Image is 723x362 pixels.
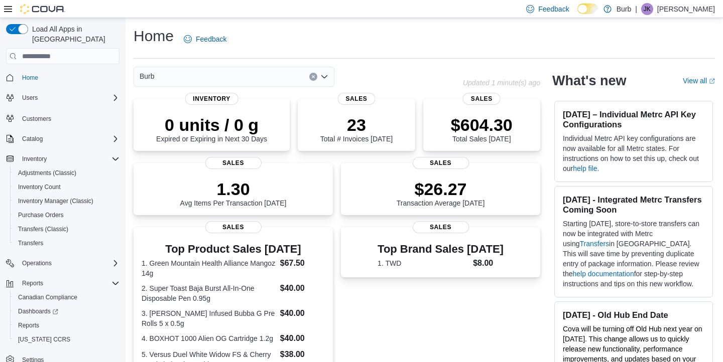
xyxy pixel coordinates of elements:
input: Dark Mode [577,4,598,14]
span: Users [22,94,38,102]
dt: 3. [PERSON_NAME] Infused Bubba G Pre Rolls 5 x 0.5g [142,308,276,328]
span: JK [644,3,651,15]
span: Canadian Compliance [14,291,119,303]
h2: What's new [552,73,626,89]
p: $604.30 [451,115,513,135]
span: Reports [22,279,43,287]
div: Transaction Average [DATE] [397,179,485,207]
a: Feedback [180,29,230,49]
span: Reports [18,277,119,289]
span: Reports [14,319,119,331]
span: Catalog [22,135,43,143]
div: Expired or Expiring in Next 30 Days [156,115,267,143]
p: 23 [320,115,393,135]
p: Updated 1 minute(s) ago [463,79,540,87]
a: Transfers (Classic) [14,223,72,235]
a: Adjustments (Classic) [14,167,80,179]
a: help documentation [572,270,634,278]
span: Adjustments (Classic) [14,167,119,179]
dd: $8.00 [473,257,504,269]
dt: 1. TWD [378,258,469,268]
span: Home [22,74,38,82]
button: Transfers [10,236,124,250]
span: Catalog [18,133,119,145]
dt: 2. Super Toast Baja Burst All-In-One Disposable Pen 0.95g [142,283,276,303]
button: Inventory [2,152,124,166]
div: Total # Invoices [DATE] [320,115,393,143]
p: | [635,3,637,15]
span: Home [18,71,119,84]
span: Canadian Compliance [18,293,77,301]
p: Individual Metrc API key configurations are now available for all Metrc states. For instructions ... [563,133,704,173]
span: Transfers [18,239,43,247]
span: Purchase Orders [18,211,64,219]
button: Home [2,70,124,85]
a: Inventory Manager (Classic) [14,195,97,207]
h3: [DATE] - Old Hub End Date [563,310,704,320]
p: [PERSON_NAME] [657,3,715,15]
a: Dashboards [14,305,62,317]
h3: Top Product Sales [DATE] [142,243,325,255]
span: Inventory [22,155,47,163]
img: Cova [20,4,65,14]
span: Adjustments (Classic) [18,169,76,177]
a: [US_STATE] CCRS [14,333,74,345]
a: Reports [14,319,43,331]
a: View allExternal link [683,77,715,85]
a: Dashboards [10,304,124,318]
span: Sales [463,93,501,105]
button: Catalog [2,132,124,146]
p: $26.27 [397,179,485,199]
button: Adjustments (Classic) [10,166,124,180]
div: James Kardos [641,3,653,15]
span: Operations [18,257,119,269]
button: [US_STATE] CCRS [10,332,124,346]
dt: 4. BOXHOT 1000 Alien OG Cartridge 1.2g [142,333,276,343]
a: Purchase Orders [14,209,68,221]
span: Reports [18,321,39,329]
span: Operations [22,259,52,267]
a: Inventory Count [14,181,65,193]
span: Load All Apps in [GEOGRAPHIC_DATA] [28,24,119,44]
span: Sales [205,157,262,169]
span: Inventory [18,153,119,165]
h3: Top Brand Sales [DATE] [378,243,504,255]
a: Canadian Compliance [14,291,81,303]
h3: [DATE] - Integrated Metrc Transfers Coming Soon [563,195,704,215]
button: Canadian Compliance [10,290,124,304]
span: Customers [18,112,119,124]
span: Sales [413,157,469,169]
p: Burb [617,3,632,15]
a: Home [18,72,42,84]
button: Inventory [18,153,51,165]
dd: $38.00 [280,348,325,360]
span: Dashboards [14,305,119,317]
dd: $67.50 [280,257,325,269]
span: Dashboards [18,307,58,315]
span: Feedback [538,4,569,14]
dd: $40.00 [280,282,325,294]
span: Inventory Manager (Classic) [14,195,119,207]
button: Operations [18,257,56,269]
a: Transfers [14,237,47,249]
button: Customers [2,111,124,125]
dd: $40.00 [280,307,325,319]
span: Transfers (Classic) [14,223,119,235]
span: Burb [140,70,155,82]
span: Transfers (Classic) [18,225,68,233]
div: Total Sales [DATE] [451,115,513,143]
p: 1.30 [180,179,287,199]
span: Inventory [185,93,238,105]
button: Users [2,91,124,105]
span: Purchase Orders [14,209,119,221]
span: Inventory Count [18,183,61,191]
span: Sales [413,221,469,233]
span: Sales [205,221,262,233]
button: Catalog [18,133,47,145]
button: Reports [2,276,124,290]
span: Inventory Manager (Classic) [18,197,93,205]
a: Transfers [579,240,609,248]
span: [US_STATE] CCRS [18,335,70,343]
span: Users [18,92,119,104]
svg: External link [709,78,715,84]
